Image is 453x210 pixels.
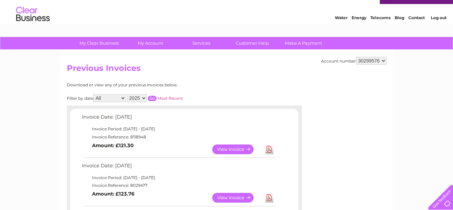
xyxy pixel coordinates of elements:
a: Customer Help [225,37,280,49]
b: Amount: £123.76 [92,191,134,197]
a: Telecoms [370,29,391,34]
a: View [212,193,262,203]
div: Filter by date [67,94,243,102]
td: Invoice Date: [DATE] [80,161,277,174]
a: My Account [123,37,178,49]
td: Invoice Period: [DATE] - [DATE] [80,174,277,182]
div: Account number [321,57,387,65]
td: Invoice Date: [DATE] [80,113,277,125]
a: Download [265,193,273,203]
a: Make A Payment [276,37,331,49]
div: Clear Business is a trading name of Verastar Limited (registered in [GEOGRAPHIC_DATA] No. 3667643... [68,4,386,33]
a: Blog [395,29,404,34]
a: Log out [431,29,447,34]
div: Download or view any of your previous invoices below. [67,83,243,87]
td: Invoice Reference: 8029477 [80,181,277,190]
a: 0333 014 3131 [326,3,373,12]
td: Invoice Period: [DATE] - [DATE] [80,125,277,133]
h2: Previous Invoices [67,64,387,76]
a: My Clear Business [72,37,127,49]
a: Download [265,144,273,154]
b: Amount: £121.30 [92,142,134,149]
a: Water [335,29,348,34]
td: Invoice Reference: 8118948 [80,133,277,141]
a: Most Recent [157,96,183,101]
a: Services [174,37,229,49]
a: View [212,144,262,154]
a: Energy [352,29,366,34]
a: Contact [408,29,425,34]
img: logo.png [16,17,50,38]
